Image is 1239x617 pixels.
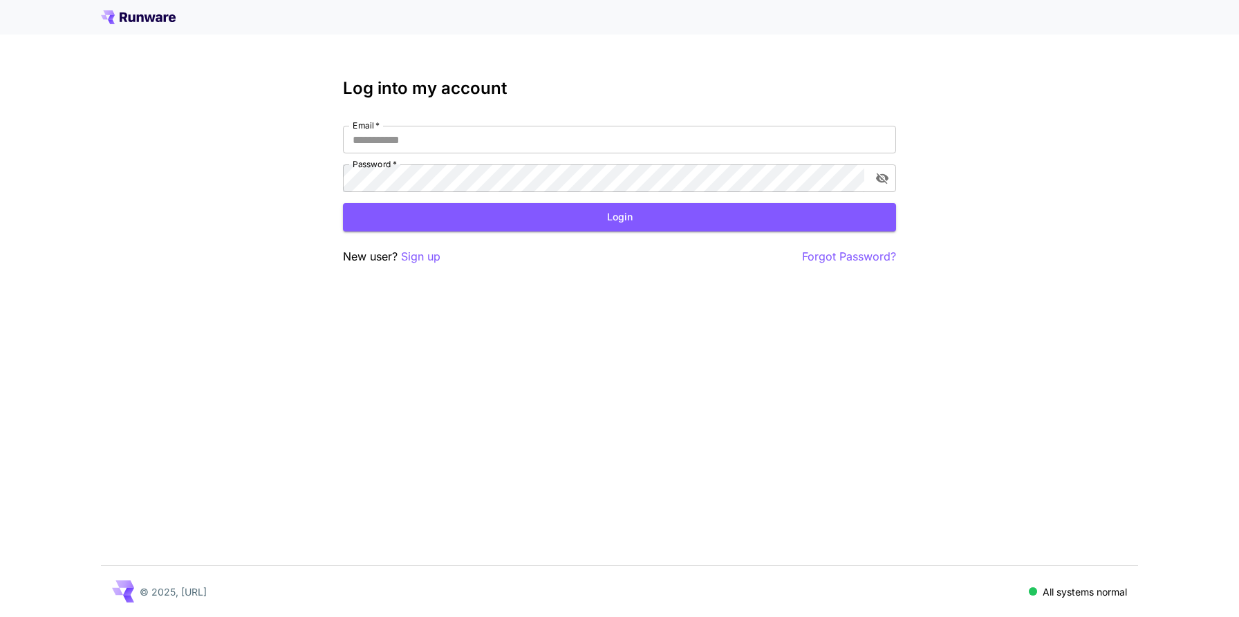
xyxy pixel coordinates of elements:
button: Sign up [401,248,440,265]
button: Forgot Password? [802,248,896,265]
button: toggle password visibility [870,166,895,191]
button: Login [343,203,896,231]
h3: Log into my account [343,79,896,98]
p: © 2025, [URL] [140,585,207,599]
p: New user? [343,248,440,265]
label: Email [353,120,380,131]
p: All systems normal [1043,585,1127,599]
label: Password [353,158,397,170]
